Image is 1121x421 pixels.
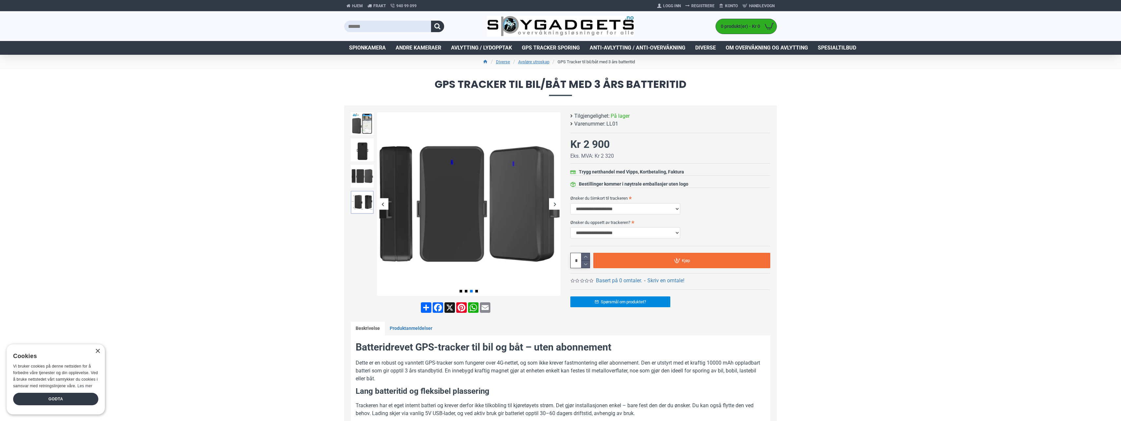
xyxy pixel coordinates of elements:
span: Kjøp [682,258,690,263]
a: Skriv en omtale! [647,277,684,285]
span: På lager [611,112,630,120]
a: Email [479,302,491,313]
span: GPS Tracker Sporing [522,44,580,52]
span: 0 produkt(er) - Kr 0 [716,23,762,30]
span: Go to slide 4 [475,290,478,292]
h2: Batteridrevet GPS-tracker til bil og båt – uten abonnement [356,340,765,354]
span: Spionkamera [349,44,386,52]
a: Logg Inn [655,1,683,11]
a: Les mer, opens a new window [77,384,92,388]
span: Registrere [691,3,715,9]
span: Go to slide 1 [460,290,462,292]
span: GPS Tracker til bil/båt med 3 års batteritid [344,79,777,96]
p: Trackeren har et eget internt batteri og krever derfor ikke tilkobling til kjøretøyets strøm. Det... [356,402,765,417]
div: Previous slide [377,198,388,210]
a: Konto [717,1,740,11]
img: GPS Tracker til bil/båt med 3 års batteritid - SpyGadgets.no [377,112,560,296]
a: Avsløre utroskap [518,59,549,65]
a: Facebook [432,302,444,313]
a: Avlytting / Lydopptak [446,41,517,55]
span: Vi bruker cookies på denne nettsiden for å forbedre våre tjenester og din opplevelse. Ved å bruke... [13,364,98,388]
a: Produktanmeldelser [385,322,437,335]
img: GPS Tracker til bil/båt med 3 års batteritid - SpyGadgets.no [351,191,374,214]
a: X [444,302,456,313]
div: Bestillinger kommer i nøytrale emballasjer uten logo [579,181,688,188]
a: Anti-avlytting / Anti-overvåkning [585,41,690,55]
a: Pinterest [456,302,467,313]
a: Andre kameraer [391,41,446,55]
a: Handlevogn [740,1,777,11]
span: Hjem [352,3,363,9]
b: Varenummer: [574,120,605,128]
span: Diverse [695,44,716,52]
span: Go to slide 2 [465,290,467,292]
a: Spørsmål om produktet? [570,296,670,307]
div: Close [95,349,100,354]
img: GPS Tracker til bil/båt med 3 års batteritid - SpyGadgets.no [351,112,374,135]
a: Spesialtilbud [813,41,861,55]
span: Avlytting / Lydopptak [451,44,512,52]
div: Godta [13,393,98,405]
span: LL01 [606,120,618,128]
span: Andre kameraer [396,44,441,52]
a: Share [420,302,432,313]
label: Ønsker du Simkort til trackeren [570,193,770,203]
a: WhatsApp [467,302,479,313]
div: Kr 2 900 [570,136,610,152]
label: Ønsker du oppsett av trackeren? [570,217,770,228]
span: Konto [725,3,738,9]
img: SpyGadgets.no [487,16,634,37]
div: Next slide [549,198,560,210]
div: Cookies [13,349,94,363]
span: Logg Inn [663,3,681,9]
b: - [644,277,645,284]
span: Handlevogn [749,3,775,9]
a: Diverse [496,59,510,65]
b: Tilgjengelighet: [574,112,610,120]
a: 0 produkt(er) - Kr 0 [716,19,777,34]
span: Go to slide 3 [470,290,473,292]
a: Beskrivelse [351,322,385,335]
h3: Lang batteritid og fleksibel plassering [356,386,765,397]
a: Basert på 0 omtaler. [596,277,642,285]
span: 940 99 099 [396,3,417,9]
div: Trygg netthandel med Vipps, Kortbetaling, Faktura [579,169,684,175]
a: Diverse [690,41,721,55]
span: Frakt [373,3,386,9]
span: Spesialtilbud [818,44,856,52]
span: Om overvåkning og avlytting [726,44,808,52]
p: Dette er en robust og vanntett GPS-tracker som fungerer over 4G-nettet, og som ikke krever fastmo... [356,359,765,383]
span: Anti-avlytting / Anti-overvåkning [590,44,685,52]
img: GPS Tracker til bil/båt med 3 års batteritid - SpyGadgets.no [351,165,374,188]
img: GPS Tracker til bil/båt med 3 års batteritid - SpyGadgets.no [351,138,374,161]
a: Spionkamera [344,41,391,55]
a: GPS Tracker Sporing [517,41,585,55]
a: Registrere [683,1,717,11]
a: Om overvåkning og avlytting [721,41,813,55]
